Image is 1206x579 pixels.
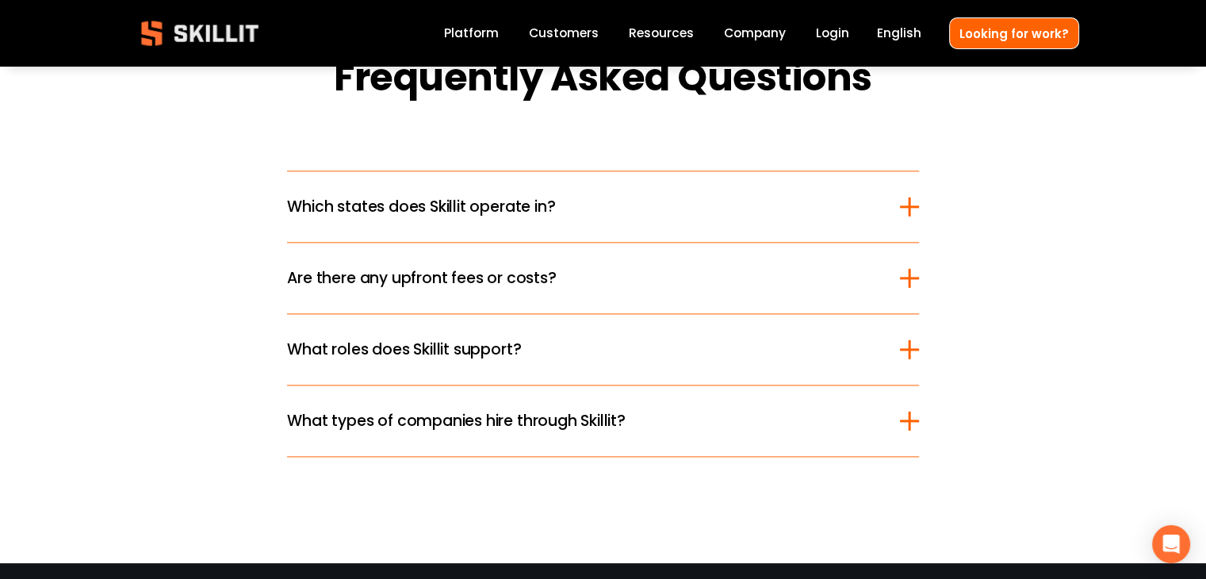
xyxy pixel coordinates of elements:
a: Looking for work? [949,17,1079,48]
a: folder dropdown [629,23,694,44]
button: What roles does Skillit support? [287,314,918,385]
span: What types of companies hire through Skillit? [287,409,899,432]
a: Customers [529,23,599,44]
button: Which states does Skillit operate in? [287,171,918,242]
span: Resources [629,24,694,42]
span: Are there any upfront fees or costs? [287,266,899,289]
a: Platform [444,23,499,44]
strong: Frequently Asked Questions [334,48,872,113]
div: Open Intercom Messenger [1152,525,1190,563]
a: Company [724,23,786,44]
a: Login [816,23,849,44]
div: language picker [877,23,921,44]
button: Are there any upfront fees or costs? [287,243,918,313]
button: What types of companies hire through Skillit? [287,385,918,456]
img: Skillit [128,10,272,57]
span: Which states does Skillit operate in? [287,195,899,218]
span: What roles does Skillit support? [287,338,899,361]
span: English [877,24,921,42]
